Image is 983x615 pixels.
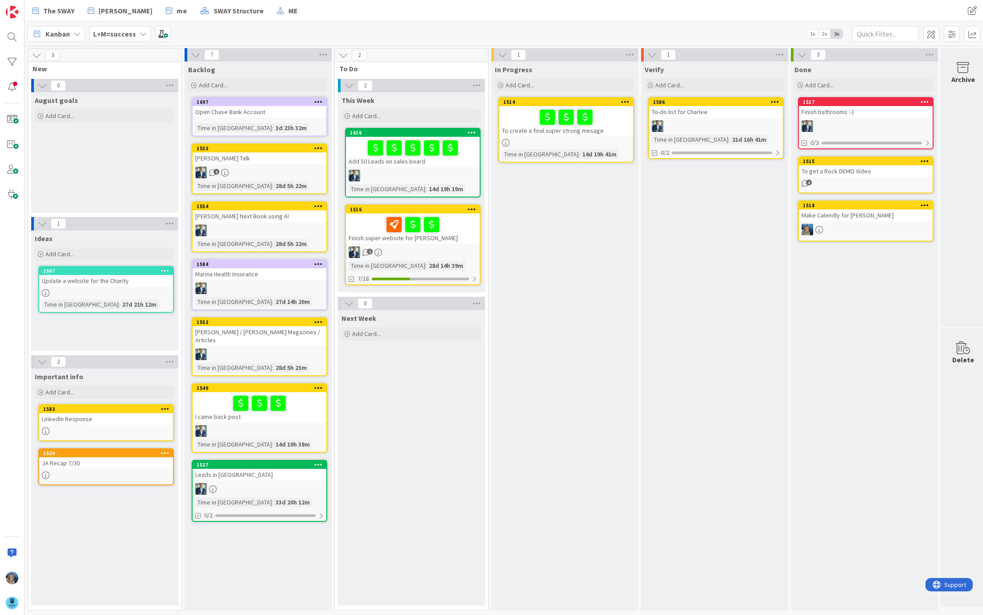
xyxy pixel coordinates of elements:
[803,202,933,209] div: 1518
[33,64,170,73] span: New
[273,497,312,507] div: 33d 20h 12m
[195,225,207,236] img: LB
[346,246,480,258] div: LB
[39,267,173,275] div: 1567
[193,483,326,495] div: LB
[802,224,813,235] img: MA
[352,330,381,338] span: Add Card...
[195,283,207,294] img: LB
[803,158,933,164] div: 1515
[798,156,934,193] a: 1515To get a Rock DEMO Video
[648,97,784,159] a: 1586To-do list for CharleeLBTime in [GEOGRAPHIC_DATA]:21d 16h 41m0/2
[794,65,811,74] span: Done
[51,80,66,91] span: 0
[273,123,309,133] div: 3d 23h 32m
[425,261,427,271] span: :
[192,383,327,453] a: 1549I came back postLBTime in [GEOGRAPHIC_DATA]:14d 19h 38m
[82,3,158,19] a: [PERSON_NAME]
[43,450,173,456] div: 1520
[799,201,933,209] div: 1518
[193,461,326,469] div: 1527
[346,170,480,181] div: LB
[43,5,74,16] span: The SWAY
[649,106,783,118] div: To-do list for Charlee
[852,26,919,42] input: Quick Filter...
[802,120,813,132] img: LB
[39,457,173,469] div: JA Recap 7/30
[195,439,272,449] div: Time in [GEOGRAPHIC_DATA]
[93,29,136,38] b: L+M=success
[35,372,83,381] span: Important info
[19,1,41,12] span: Support
[271,3,303,19] a: ME
[502,149,579,159] div: Time in [GEOGRAPHIC_DATA]
[193,260,326,280] div: 1584Marina Health Insurance
[655,81,684,89] span: Add Card...
[195,425,207,437] img: LB
[195,297,272,307] div: Time in [GEOGRAPHIC_DATA]
[214,5,263,16] span: SWAY Structure
[193,260,326,268] div: 1584
[193,167,326,178] div: LB
[43,268,173,274] div: 1567
[39,405,173,413] div: 1583
[195,348,207,360] img: LB
[810,49,826,60] span: 3
[192,460,327,522] a: 1527Leads in [GEOGRAPHIC_DATA]LBTime in [GEOGRAPHIC_DATA]:33d 20h 12m0/2
[39,267,173,287] div: 1567Update a website for the Charity
[6,572,18,584] img: MA
[346,137,480,167] div: Add 50 Leads on sales board
[35,96,78,105] span: August goals
[6,597,18,609] img: avatar
[193,144,326,152] div: 1553
[45,50,60,61] span: 3
[272,363,273,373] span: :
[799,120,933,132] div: LB
[193,283,326,294] div: LB
[193,318,326,326] div: 1552
[193,202,326,210] div: 1554
[193,225,326,236] div: LB
[499,98,633,136] div: 1514To create a final super strong mesage
[799,106,933,118] div: Finish bathrooms :-)
[51,218,66,229] span: 1
[350,206,480,213] div: 1516
[39,405,173,425] div: 1583LinkedIn Response
[506,81,534,89] span: Add Card...
[38,404,174,441] a: 1583LinkedIn Response
[352,112,381,120] span: Add Card...
[349,184,425,194] div: Time in [GEOGRAPHIC_DATA]
[728,135,730,144] span: :
[192,317,327,376] a: 1552[PERSON_NAME] / [PERSON_NAME] Magazines / ArticlesLBTime in [GEOGRAPHIC_DATA]:28d 5h 23m
[39,449,173,457] div: 1520
[580,149,619,159] div: 14d 19h 41m
[193,202,326,222] div: 1554[PERSON_NAME] Next Book using AI
[197,261,326,267] div: 1584
[799,157,933,165] div: 1515
[831,29,843,38] span: 3x
[272,123,273,133] span: :
[195,363,272,373] div: Time in [GEOGRAPHIC_DATA]
[805,81,834,89] span: Add Card...
[272,497,273,507] span: :
[38,266,174,313] a: 1567Update a website for the CharityTime in [GEOGRAPHIC_DATA]:27d 21h 12m
[197,319,326,325] div: 1552
[511,49,526,60] span: 1
[35,234,53,243] span: Ideas
[349,261,425,271] div: Time in [GEOGRAPHIC_DATA]
[192,97,327,136] a: 1697Open Chase Bank AccountTime in [GEOGRAPHIC_DATA]:3d 23h 32m
[649,120,783,132] div: LB
[197,462,326,468] div: 1527
[661,49,676,60] span: 1
[730,135,769,144] div: 21d 16h 41m
[425,184,427,194] span: :
[195,3,269,19] a: SWAY Structure
[652,135,728,144] div: Time in [GEOGRAPHIC_DATA]
[273,239,309,249] div: 28d 5h 22m
[799,98,933,106] div: 1517
[193,384,326,422] div: 1549I came back post
[652,120,663,132] img: LB
[39,413,173,425] div: LinkedIn Response
[193,268,326,280] div: Marina Health Insurance
[273,439,312,449] div: 14d 19h 38m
